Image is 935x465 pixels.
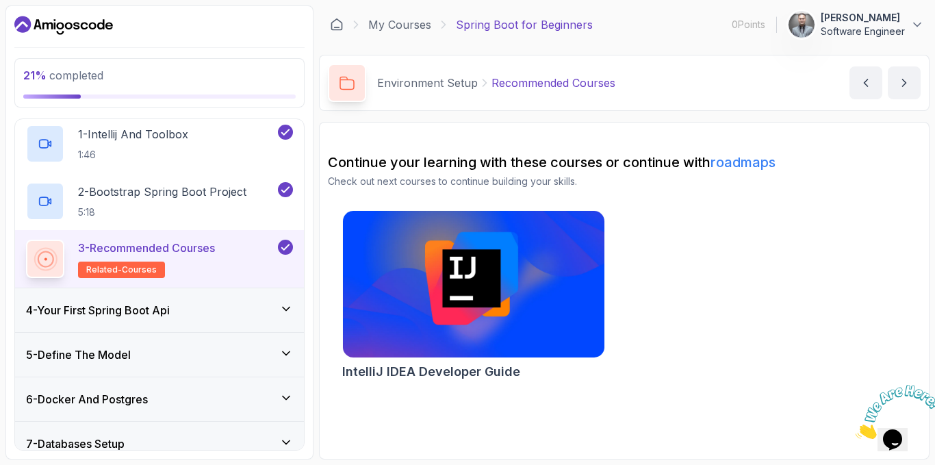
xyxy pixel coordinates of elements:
img: user profile image [789,12,815,38]
p: 3 - Recommended Courses [78,240,215,256]
h2: Continue your learning with these courses or continue with [328,153,921,172]
h3: 7 - Databases Setup [26,436,125,452]
button: 2-Bootstrap Spring Boot Project5:18 [26,182,293,221]
p: 1 - Intellij And Toolbox [78,126,188,142]
h3: 4 - Your First Spring Boot Api [26,302,170,318]
button: 1-Intellij And Toolbox1:46 [26,125,293,163]
img: IntelliJ IDEA Developer Guide card [336,208,611,362]
p: Software Engineer [821,25,905,38]
button: user profile image[PERSON_NAME]Software Engineer [788,11,924,38]
button: 4-Your First Spring Boot Api [15,288,304,332]
a: Dashboard [330,18,344,32]
button: 3-Recommended Coursesrelated-courses [26,240,293,278]
button: next content [888,66,921,99]
h3: 5 - Define The Model [26,347,131,363]
a: roadmaps [710,154,776,171]
p: Check out next courses to continue building your skills. [328,175,921,188]
span: 21 % [23,68,47,82]
p: Recommended Courses [491,75,615,91]
iframe: To enrich screen reader interactions, please activate Accessibility in Grammarly extension settings [850,379,935,444]
button: previous content [849,66,882,99]
button: 5-Define The Model [15,333,304,377]
span: completed [23,68,103,82]
img: Chat attention grabber [5,5,90,60]
p: 0 Points [732,18,765,32]
button: 6-Docker And Postgres [15,377,304,421]
h2: IntelliJ IDEA Developer Guide [342,362,520,381]
p: 5:18 [78,205,246,219]
p: 2 - Bootstrap Spring Boot Project [78,184,246,200]
h3: 6 - Docker And Postgres [26,391,148,407]
p: [PERSON_NAME] [821,11,905,25]
span: related-courses [86,264,157,275]
a: Dashboard [14,14,113,36]
p: Spring Boot for Beginners [456,16,593,33]
a: My Courses [368,16,431,33]
p: 1:46 [78,148,188,162]
p: Environment Setup [377,75,478,91]
a: IntelliJ IDEA Developer Guide cardIntelliJ IDEA Developer Guide [342,210,605,381]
